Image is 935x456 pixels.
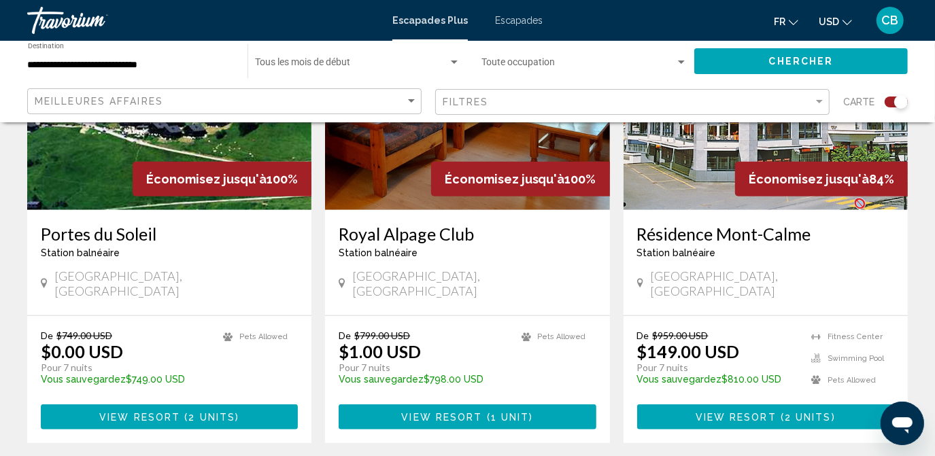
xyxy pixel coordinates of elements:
[146,172,267,186] span: Économisez jusqu'à
[41,224,298,244] a: Portes du Soleil
[445,172,565,186] span: Économisez jusqu'à
[41,362,209,374] p: Pour 7 nuits
[495,15,543,26] a: Escapades
[56,330,112,341] span: $749.00 USD
[749,172,869,186] span: Économisez jusqu'à
[637,374,722,385] span: Vous sauvegardez
[637,362,798,374] p: Pour 7 nuits
[431,162,610,196] div: 100%
[828,376,876,385] span: Pets Allowed
[401,412,482,423] span: View Resort
[819,16,839,27] span: USD
[41,404,298,429] button: View Resort(2 units)
[339,374,483,385] font: $798.00 USD
[41,374,126,385] span: Vous sauvegardez
[538,332,586,341] span: Pets Allowed
[35,96,163,107] span: Meilleures affaires
[339,404,596,429] button: View Resort(1 unit)
[828,354,884,363] span: Swimming Pool
[339,374,424,385] span: Vous sauvegardez
[41,341,123,362] font: $0.00 USD
[41,247,120,258] span: Station balnéaire
[696,412,777,423] span: View Resort
[339,224,596,244] a: Royal Alpage Club
[180,412,239,423] span: ( )
[339,362,507,374] p: Pour 7 nuits
[777,412,836,423] span: ( )
[41,374,185,385] font: $749.00 USD
[637,374,782,385] font: $810.00 USD
[650,268,894,298] span: [GEOGRAPHIC_DATA], [GEOGRAPHIC_DATA]
[483,412,534,423] span: ( )
[785,412,832,423] span: 2 units
[54,268,299,298] span: [GEOGRAPHIC_DATA], [GEOGRAPHIC_DATA]
[637,247,716,258] span: Station balnéaire
[443,97,489,107] span: Filtres
[735,162,908,196] div: 84%
[491,412,530,423] span: 1 unit
[637,224,894,244] a: Résidence Mont-Calme
[339,330,351,341] span: De
[133,162,311,196] div: 100%
[435,88,830,116] button: Filtre
[881,402,924,445] iframe: Bouton de lancement de la fenêtre de messagerie
[339,247,418,258] span: Station balnéaire
[354,330,410,341] span: $799.00 USD
[41,330,53,341] span: De
[352,268,596,298] span: [GEOGRAPHIC_DATA], [GEOGRAPHIC_DATA]
[392,15,468,26] a: Escapades Plus
[769,56,834,67] span: Chercher
[99,412,180,423] span: View Resort
[882,14,899,27] span: CB
[819,12,852,31] button: Changer de devise
[637,341,740,362] font: $149.00 USD
[843,92,874,111] span: Carte
[188,412,235,423] span: 2 units
[872,6,908,35] button: Menu utilisateur
[27,7,379,34] a: Travorium
[774,16,785,27] span: Fr
[339,341,421,362] font: $1.00 USD
[637,404,894,429] button: View Resort(2 units)
[653,330,709,341] span: $959.00 USD
[239,332,288,341] span: Pets Allowed
[774,12,798,31] button: Changer la langue
[828,332,883,341] span: Fitness Center
[694,48,908,73] button: Chercher
[35,96,418,107] mat-select: Trier par
[637,330,649,341] span: De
